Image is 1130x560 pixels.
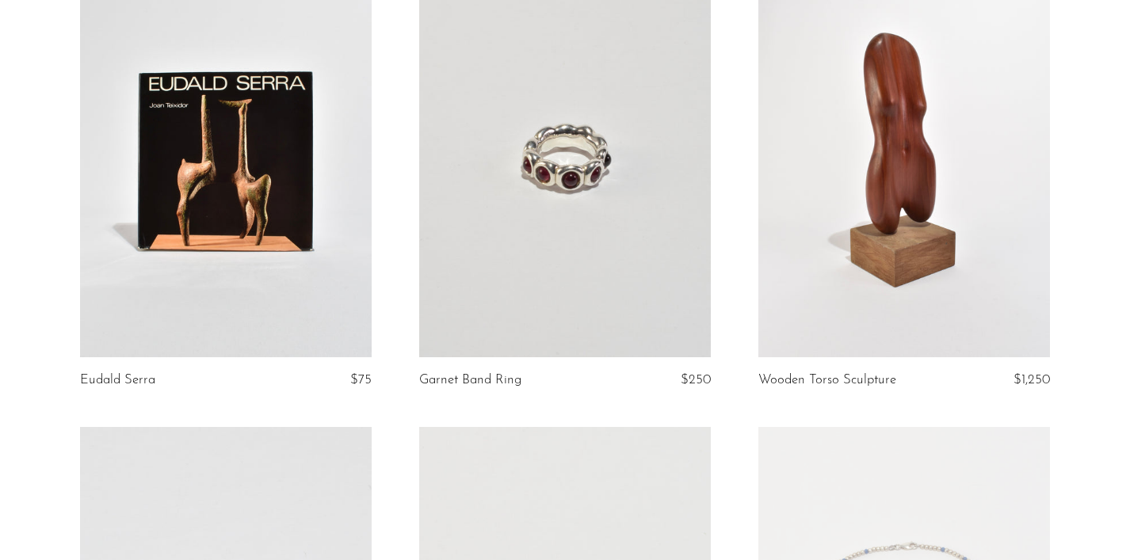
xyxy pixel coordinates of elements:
[350,373,372,387] span: $75
[758,373,896,387] a: Wooden Torso Sculpture
[681,373,711,387] span: $250
[80,373,155,387] a: Eudald Serra
[419,373,521,387] a: Garnet Band Ring
[1014,373,1050,387] span: $1,250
